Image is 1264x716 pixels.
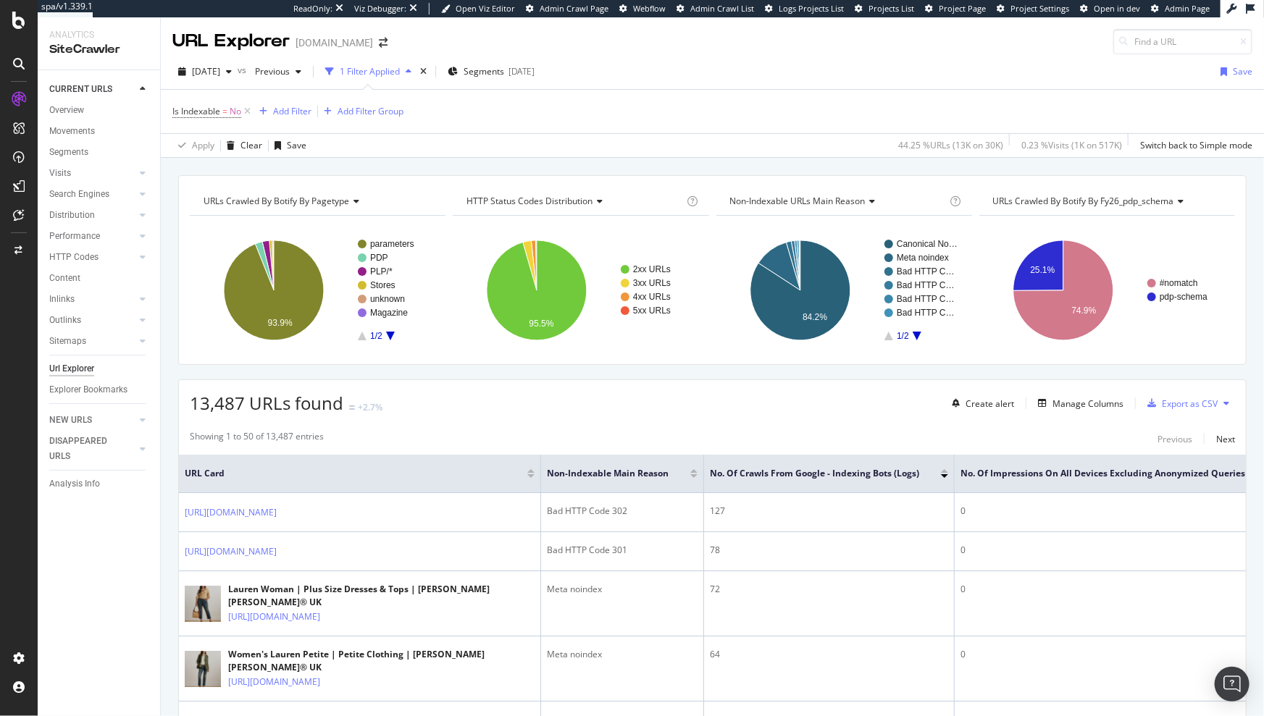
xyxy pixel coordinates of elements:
span: Projects List [869,3,914,14]
div: NEW URLS [49,413,92,428]
div: Overview [49,103,84,118]
text: Bad HTTP C… [897,294,955,304]
a: Logs Projects List [765,3,844,14]
div: Meta noindex [547,648,698,661]
button: Next [1216,430,1235,447]
div: Movements [49,124,95,139]
div: Open Intercom Messenger [1215,667,1250,702]
span: HTTP Status Codes Distribution [466,195,593,207]
div: 44.25 % URLs ( 13K on 30K ) [898,139,1003,151]
button: Create alert [946,392,1014,415]
a: Sitemaps [49,334,135,349]
text: 5xx URLs [633,306,671,316]
button: Apply [172,134,214,157]
a: Webflow [619,3,666,14]
text: 2xx URLs [633,264,671,274]
button: Switch back to Simple mode [1134,134,1252,157]
div: Save [1233,65,1252,77]
a: Performance [49,229,135,244]
div: Women's Lauren Petite | Petite Clothing | [PERSON_NAME] [PERSON_NAME]® UK [228,648,535,674]
a: [URL][DOMAIN_NAME] [228,610,320,624]
span: vs [238,64,249,76]
svg: A chart. [453,227,706,353]
div: Showing 1 to 50 of 13,487 entries [190,430,324,447]
button: Clear [221,134,262,157]
span: Admin Page [1165,3,1210,14]
div: Add Filter Group [338,105,403,117]
text: Bad HTTP C… [897,280,955,290]
div: Search Engines [49,187,109,202]
a: Segments [49,145,150,160]
span: Non-Indexable Main Reason [547,467,669,480]
span: 13,487 URLs found [190,391,343,415]
h4: URLs Crawled By Botify By pagetype [201,190,432,213]
div: Save [287,139,306,151]
span: Open in dev [1094,3,1140,14]
span: No. of Crawls from Google - Indexing Bots (Logs) [710,467,919,480]
span: URLs Crawled By Botify By pagetype [204,195,349,207]
span: Project Page [939,3,986,14]
svg: A chart. [979,227,1233,353]
a: Url Explorer [49,361,150,376]
svg: A chart. [716,227,970,353]
text: Meta noindex [897,253,949,263]
text: 3xx URLs [633,278,671,288]
a: Distribution [49,208,135,223]
div: SiteCrawler [49,41,148,58]
div: Add Filter [273,105,311,117]
div: Distribution [49,208,95,223]
a: Project Page [925,3,986,14]
text: pdp-schema [1160,292,1208,302]
svg: A chart. [190,227,443,353]
a: Analysis Info [49,476,150,492]
button: Manage Columns [1032,395,1123,412]
div: Meta noindex [547,583,698,596]
div: [DOMAIN_NAME] [296,35,373,50]
button: Segments[DATE] [442,60,540,83]
span: Non-Indexable URLs Main Reason [730,195,866,207]
a: CURRENT URLS [49,82,135,97]
a: Open Viz Editor [441,3,515,14]
img: main image [185,581,221,626]
text: Canonical No… [897,239,958,249]
div: Analysis Info [49,476,100,492]
div: ReadOnly: [293,3,332,14]
button: Previous [1158,430,1192,447]
text: 1/2 [370,331,382,341]
div: CURRENT URLS [49,82,112,97]
a: Outlinks [49,313,135,328]
span: URL Card [185,467,524,480]
a: Overview [49,103,150,118]
a: [URL][DOMAIN_NAME] [185,544,277,559]
h4: HTTP Status Codes Distribution [464,190,684,213]
span: Webflow [633,3,666,14]
span: No [230,101,241,122]
text: 93.9% [268,318,293,328]
div: Outlinks [49,313,81,328]
a: Inlinks [49,292,135,307]
text: 74.9% [1071,306,1096,316]
button: Add Filter [254,103,311,120]
a: Visits [49,166,135,181]
div: 72 [710,583,948,596]
span: Previous [249,65,290,77]
div: 1 Filter Applied [340,65,400,77]
span: = [222,105,227,117]
span: Open Viz Editor [456,3,515,14]
span: URLs Crawled By Botify By fy26_pdp_schema [993,195,1174,207]
div: 64 [710,648,948,661]
div: Explorer Bookmarks [49,382,127,397]
span: Project Settings [1010,3,1069,14]
div: DISAPPEARED URLS [49,434,122,464]
span: Is Indexable [172,105,220,117]
button: [DATE] [172,60,238,83]
span: Segments [464,65,504,77]
a: DISAPPEARED URLS [49,434,135,464]
img: main image [185,646,221,691]
h4: URLs Crawled By Botify By fy26_pdp_schema [990,190,1222,213]
div: Lauren Woman | Plus Size Dresses & Tops | [PERSON_NAME] [PERSON_NAME]® UK [228,583,535,609]
span: Admin Crawl List [690,3,754,14]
